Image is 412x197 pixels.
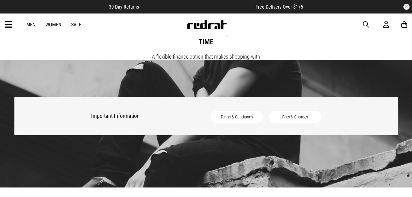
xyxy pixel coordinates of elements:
[221,114,253,119] a: Terms & Conditions
[109,4,139,10] span: 30 Day Returns
[91,109,183,123] h2: Important Information
[151,4,243,10] iframe: Customer reviews powered by Trustpilot
[26,22,36,28] a: Men
[45,22,61,28] a: Women
[256,4,303,10] span: Free Delivery Over $175
[152,53,260,69] span: A flexible finance option that makes shopping with us easy
[150,23,263,52] span: Shop after 1 payment, pay over time
[71,22,81,28] a: Sale
[282,114,308,119] a: Fees & Charges
[187,20,227,29] img: Redrat logo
